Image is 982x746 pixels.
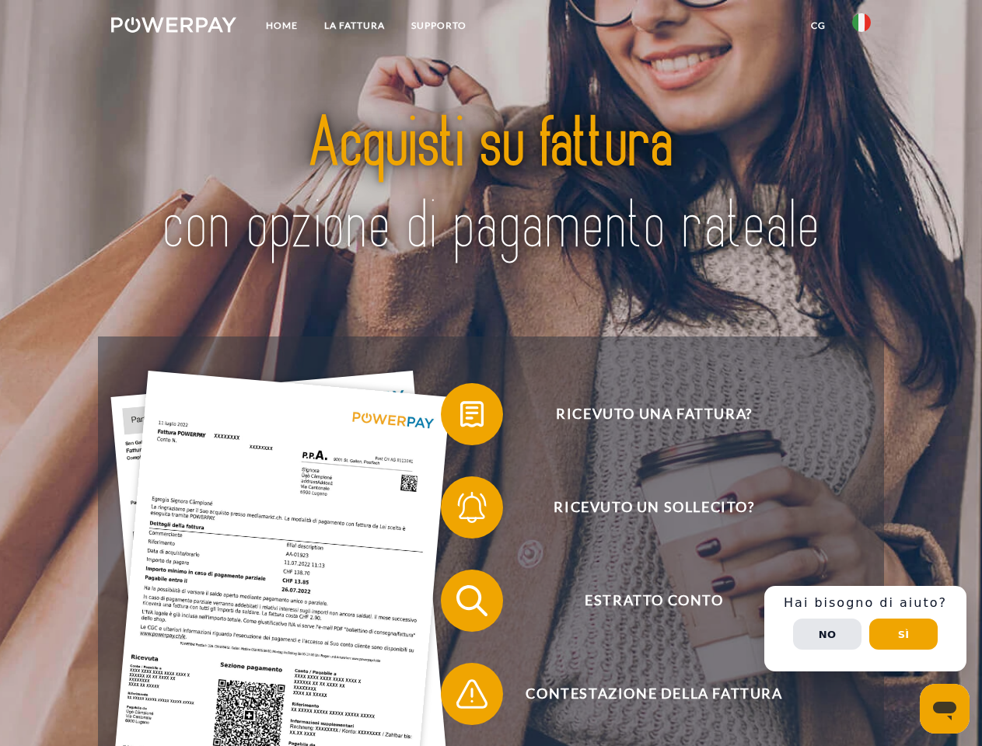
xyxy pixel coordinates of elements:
h3: Hai bisogno di aiuto? [774,595,957,611]
button: Ricevuto un sollecito? [441,476,845,539]
img: qb_warning.svg [453,675,491,713]
span: Ricevuto un sollecito? [463,476,844,539]
span: Estratto conto [463,570,844,632]
a: Supporto [398,12,480,40]
a: Home [253,12,311,40]
div: Schnellhilfe [764,586,966,671]
img: qb_search.svg [453,581,491,620]
button: Contestazione della fattura [441,663,845,725]
img: it [852,13,871,32]
img: qb_bill.svg [453,395,491,434]
img: qb_bell.svg [453,488,491,527]
a: LA FATTURA [311,12,398,40]
a: CG [798,12,839,40]
img: logo-powerpay-white.svg [111,17,236,33]
iframe: Pulsante per aprire la finestra di messaggistica [920,684,970,734]
button: Ricevuto una fattura? [441,383,845,445]
img: title-powerpay_it.svg [149,75,833,298]
span: Contestazione della fattura [463,663,844,725]
span: Ricevuto una fattura? [463,383,844,445]
button: Sì [869,619,938,650]
button: Estratto conto [441,570,845,632]
button: No [793,619,861,650]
